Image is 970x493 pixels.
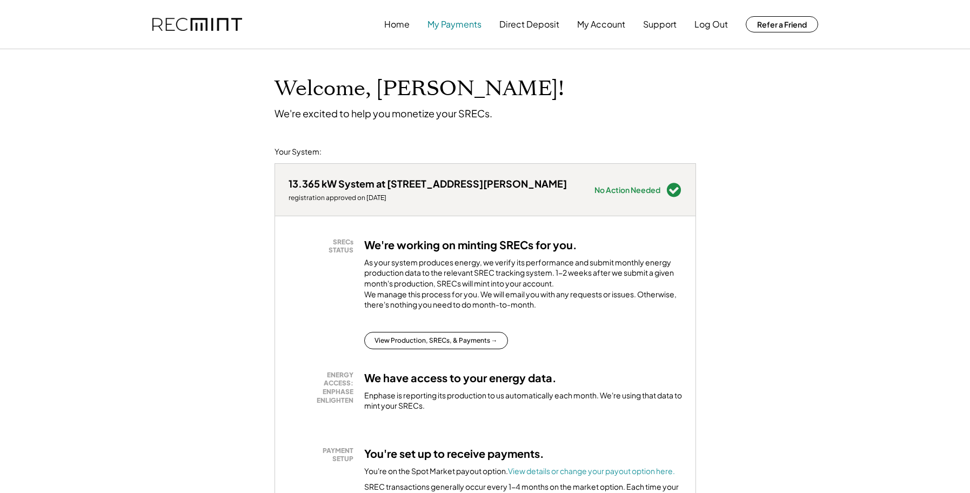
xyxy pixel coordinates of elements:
[275,146,322,157] div: Your System:
[508,466,675,476] a: View details or change your payout option here.
[152,18,242,31] img: recmint-logotype%403x.png
[746,16,818,32] button: Refer a Friend
[294,371,353,404] div: ENERGY ACCESS: ENPHASE ENLIGHTEN
[577,14,625,35] button: My Account
[294,238,353,255] div: SRECs STATUS
[427,14,481,35] button: My Payments
[594,186,660,194] div: No Action Needed
[364,332,508,349] button: View Production, SRECs, & Payments →
[364,238,577,252] h3: We're working on minting SRECs for you.
[275,107,492,119] div: We're excited to help you monetize your SRECs.
[364,390,682,411] div: Enphase is reporting its production to us automatically each month. We're using that data to mint...
[384,14,410,35] button: Home
[364,447,544,461] h3: You're set up to receive payments.
[364,466,675,477] div: You're on the Spot Market payout option.
[294,447,353,463] div: PAYMENT SETUP
[643,14,677,35] button: Support
[499,14,559,35] button: Direct Deposit
[275,76,564,102] h1: Welcome, [PERSON_NAME]!
[364,257,682,316] div: As your system produces energy, we verify its performance and submit monthly energy production da...
[364,371,557,385] h3: We have access to your energy data.
[289,194,567,202] div: registration approved on [DATE]
[694,14,728,35] button: Log Out
[289,177,567,190] div: 13.365 kW System at [STREET_ADDRESS][PERSON_NAME]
